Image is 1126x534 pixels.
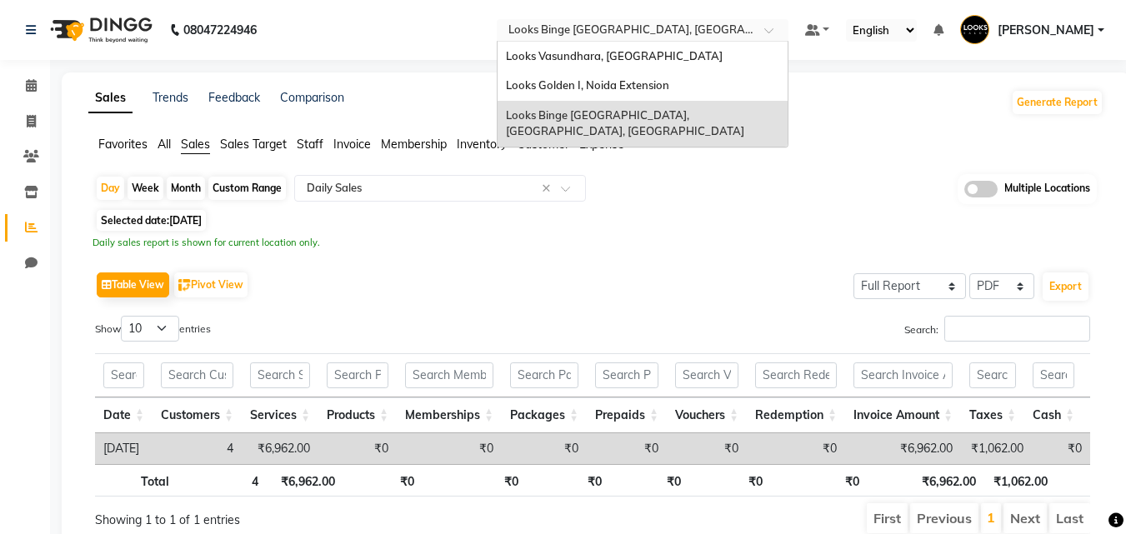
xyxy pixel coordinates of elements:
[97,210,206,231] span: Selected date:
[998,22,1094,39] span: [PERSON_NAME]
[93,236,1099,250] div: Daily sales report is shown for current location only.
[944,316,1090,342] input: Search:
[178,464,267,497] th: 4
[675,362,738,388] input: Search Vouchers
[961,433,1032,464] td: ₹1,062.00
[183,7,257,53] b: 08047224946
[405,362,493,388] input: Search Memberships
[169,214,202,227] span: [DATE]
[95,397,153,433] th: Date: activate to sort column ascending
[960,15,989,44] img: Arnav Kumar_MSTR
[1033,362,1074,388] input: Search Cash
[161,362,233,388] input: Search Customers
[1013,91,1102,114] button: Generate Report
[178,279,191,292] img: pivot.png
[506,78,669,92] span: Looks Golden I, Noida Extension
[220,137,287,152] span: Sales Target
[95,433,153,464] td: [DATE]
[1024,397,1083,433] th: Cash: activate to sort column ascending
[318,433,397,464] td: ₹0
[502,397,587,433] th: Packages: activate to sort column ascending
[755,362,837,388] input: Search Redemption
[97,272,169,297] button: Table View
[153,397,242,433] th: Customers: activate to sort column ascending
[987,509,995,526] a: 1
[95,316,211,342] label: Show entries
[250,362,310,388] input: Search Services
[845,433,961,464] td: ₹6,962.00
[457,137,507,152] span: Inventory
[97,177,124,200] div: Day
[167,177,205,200] div: Month
[423,464,527,497] th: ₹0
[242,433,318,464] td: ₹6,962.00
[542,180,556,197] span: Clear all
[961,397,1024,433] th: Taxes: activate to sort column ascending
[1043,272,1088,301] button: Export
[1032,433,1090,464] td: ₹0
[280,90,344,105] a: Comparison
[502,433,587,464] td: ₹0
[98,137,148,152] span: Favorites
[497,41,788,147] ng-dropdown-panel: Options list
[333,137,371,152] span: Invoice
[610,464,689,497] th: ₹0
[506,108,744,138] span: Looks Binge [GEOGRAPHIC_DATA], [GEOGRAPHIC_DATA], [GEOGRAPHIC_DATA]
[297,137,323,152] span: Staff
[771,464,868,497] th: ₹0
[587,433,667,464] td: ₹0
[587,397,667,433] th: Prepaids: activate to sort column ascending
[747,433,845,464] td: ₹0
[1004,181,1090,197] span: Multiple Locations
[667,397,747,433] th: Vouchers: activate to sort column ascending
[904,316,1090,342] label: Search:
[158,137,171,152] span: All
[506,49,723,62] span: Looks Vasundhara, [GEOGRAPHIC_DATA]
[153,433,242,464] td: 4
[853,362,953,388] input: Search Invoice Amount
[845,397,961,433] th: Invoice Amount: activate to sort column ascending
[103,362,144,388] input: Search Date
[242,397,318,433] th: Services: activate to sort column ascending
[343,464,423,497] th: ₹0
[984,464,1056,497] th: ₹1,062.00
[595,362,658,388] input: Search Prepaids
[1056,464,1114,497] th: ₹0
[667,433,747,464] td: ₹0
[397,397,502,433] th: Memberships: activate to sort column ascending
[397,433,502,464] td: ₹0
[153,90,188,105] a: Trends
[95,502,495,529] div: Showing 1 to 1 of 1 entries
[174,272,248,297] button: Pivot View
[181,137,210,152] span: Sales
[43,7,157,53] img: logo
[128,177,163,200] div: Week
[381,137,447,152] span: Membership
[689,464,770,497] th: ₹0
[510,362,578,388] input: Search Packages
[747,397,845,433] th: Redemption: activate to sort column ascending
[121,316,179,342] select: Showentries
[868,464,984,497] th: ₹6,962.00
[327,362,388,388] input: Search Products
[318,397,397,433] th: Products: activate to sort column ascending
[208,177,286,200] div: Custom Range
[267,464,343,497] th: ₹6,962.00
[208,90,260,105] a: Feedback
[969,362,1016,388] input: Search Taxes
[88,83,133,113] a: Sales
[95,464,178,497] th: Total
[527,464,611,497] th: ₹0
